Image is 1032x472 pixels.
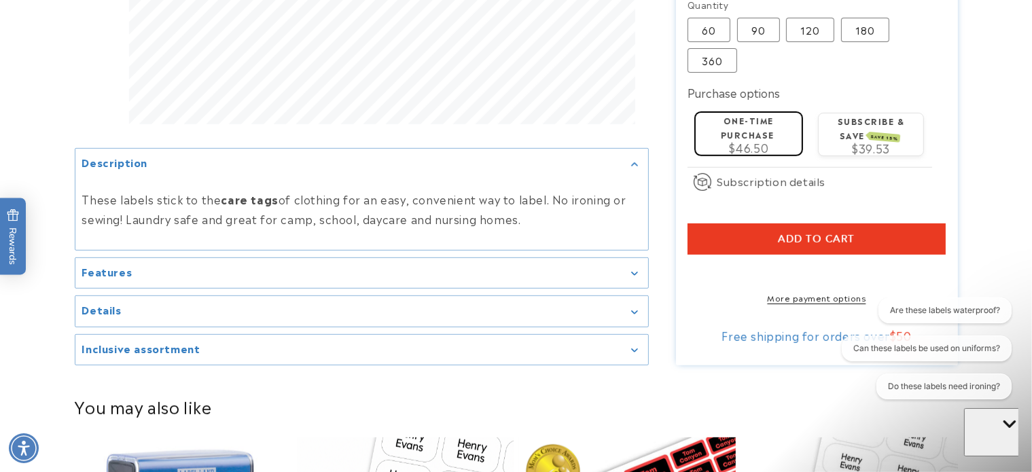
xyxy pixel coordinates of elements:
span: Add to cart [779,233,855,245]
h2: You may also like [75,396,958,417]
summary: Inclusive assortment [75,334,648,365]
summary: Details [75,296,648,327]
h2: Description [82,155,148,168]
h2: Inclusive assortment [82,341,200,355]
iframe: Gorgias live chat conversation starters [830,297,1018,411]
label: One-time purchase [721,114,775,141]
p: These labels stick to the of clothing for an easy, convenient way to label. No ironing or sewing!... [82,189,641,229]
div: Free shipping for orders over [688,329,946,342]
label: Subscribe & save [838,115,905,141]
h2: Details [82,303,122,316]
div: Accessibility Menu [9,433,39,463]
iframe: Gorgias live chat messenger [964,408,1018,458]
a: More payment options [688,291,946,304]
label: 120 [786,18,834,42]
span: $46.50 [729,139,769,156]
label: 90 [737,18,780,42]
button: Add to cart [688,223,946,255]
span: Rewards [7,208,20,265]
span: SAVE 15% [869,132,901,143]
label: Purchase options [688,84,780,101]
label: 360 [688,48,737,73]
span: Subscription details [717,173,825,189]
strong: care tags [221,191,279,207]
span: $39.53 [852,140,890,156]
label: 180 [841,18,889,42]
h2: Features [82,264,132,278]
label: 60 [688,18,730,42]
summary: Features [75,257,648,288]
summary: Description [75,148,648,179]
